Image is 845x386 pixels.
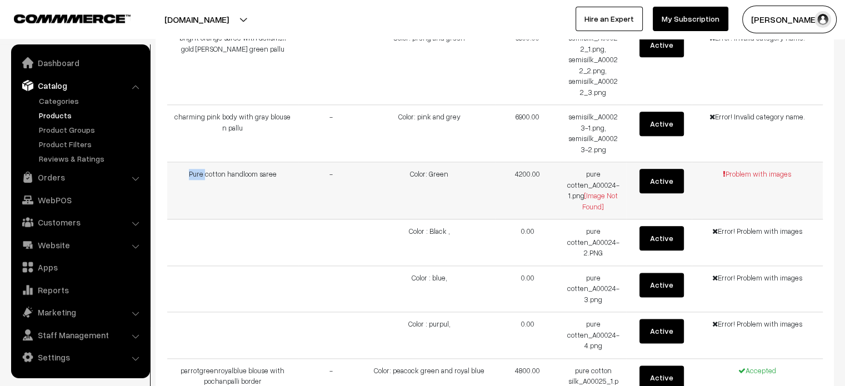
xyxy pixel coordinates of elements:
td: pure cotten_A00024-1.png [561,162,626,219]
a: Orders [14,167,146,187]
a: Reviews & Ratings [36,153,146,164]
a: Product Filters [36,138,146,150]
td: Color: pink and grey [364,105,495,162]
span: [Image Not Found] [582,191,618,211]
td: 4200.00 [495,162,561,219]
a: Settings [14,347,146,367]
td: 0.00 [495,219,561,266]
td: Color: Green [364,162,495,219]
a: Apps [14,257,146,277]
button: [DOMAIN_NAME] [126,6,268,33]
span: Error! Problem with images [712,273,802,282]
a: Marketing [14,302,146,322]
button: Active [639,319,684,343]
td: Color: preng and green [364,26,495,105]
td: 6900.00 [495,26,561,105]
a: Categories [36,95,146,107]
td: semisilk_A00023-1.png, semisilk_A00023-2.png [561,105,626,162]
a: WebPOS [14,190,146,210]
td: pure cotten_A00024-3.png [561,265,626,312]
td: Color : blue, [364,265,495,312]
img: COMMMERCE [14,14,131,23]
a: Products [36,109,146,121]
a: Product Groups [36,124,146,136]
a: Customers [14,212,146,232]
td: 6900.00 [495,105,561,162]
button: Active [639,273,684,297]
button: Active [639,112,684,136]
td: 0.00 [495,265,561,312]
a: Hire an Expert [576,7,643,31]
td: pure cotten_A00024-4.png [561,312,626,359]
span: Problem with images [723,169,791,178]
td: charming pink body with gray blouse n pallu [167,105,298,162]
span: Error! Invalid category name. [709,112,805,121]
a: Catalog [14,76,146,96]
td: pure cotten_A00024-2.PNG [561,219,626,266]
td: Pure cotton handloom saree [167,162,298,219]
td: bright orange saree with delismall gold [PERSON_NAME] green pallu [167,26,298,105]
button: Active [639,169,684,193]
a: Dashboard [14,53,146,73]
span: Accepted [738,366,776,375]
button: Active [639,226,684,250]
button: [PERSON_NAME] [742,6,837,33]
a: COMMMERCE [14,11,111,24]
td: 0.00 [495,312,561,359]
td: Color : Black , [364,219,495,266]
a: Reports [14,280,146,300]
img: user [814,11,831,28]
td: Color : purpul, [364,312,495,359]
a: My Subscription [653,7,728,31]
button: Active [639,33,684,57]
td: - [298,105,364,162]
td: - [298,162,364,219]
td: - [298,26,364,105]
a: Staff Management [14,325,146,345]
span: Error! Problem with images [712,227,802,235]
a: Website [14,235,146,255]
td: semisilk_A00022_1.png, semisilk_A00022_2.png, semisilk_A00022_3.png [561,26,626,105]
span: Error! Problem with images [712,319,802,328]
